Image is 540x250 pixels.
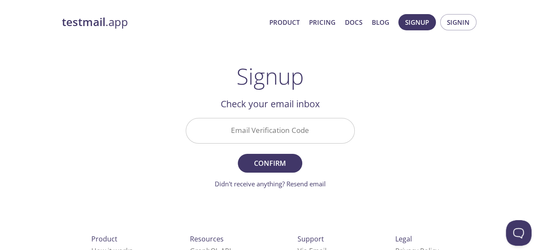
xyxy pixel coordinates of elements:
span: Confirm [247,157,292,169]
button: Confirm [238,154,302,173]
strong: testmail [62,15,105,29]
span: Legal [395,234,412,244]
span: Resources [190,234,224,244]
a: Pricing [309,17,336,28]
span: Signup [405,17,429,28]
span: Signin [447,17,470,28]
button: Signin [440,14,476,30]
button: Signup [398,14,436,30]
h2: Check your email inbox [186,97,355,111]
a: Blog [372,17,389,28]
span: Support [298,234,324,244]
a: testmail.app [62,15,263,29]
a: Didn't receive anything? Resend email [215,179,326,188]
a: Product [269,17,300,28]
iframe: Help Scout Beacon - Open [506,220,531,246]
span: Product [91,234,117,244]
a: Docs [345,17,362,28]
h1: Signup [236,63,304,89]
